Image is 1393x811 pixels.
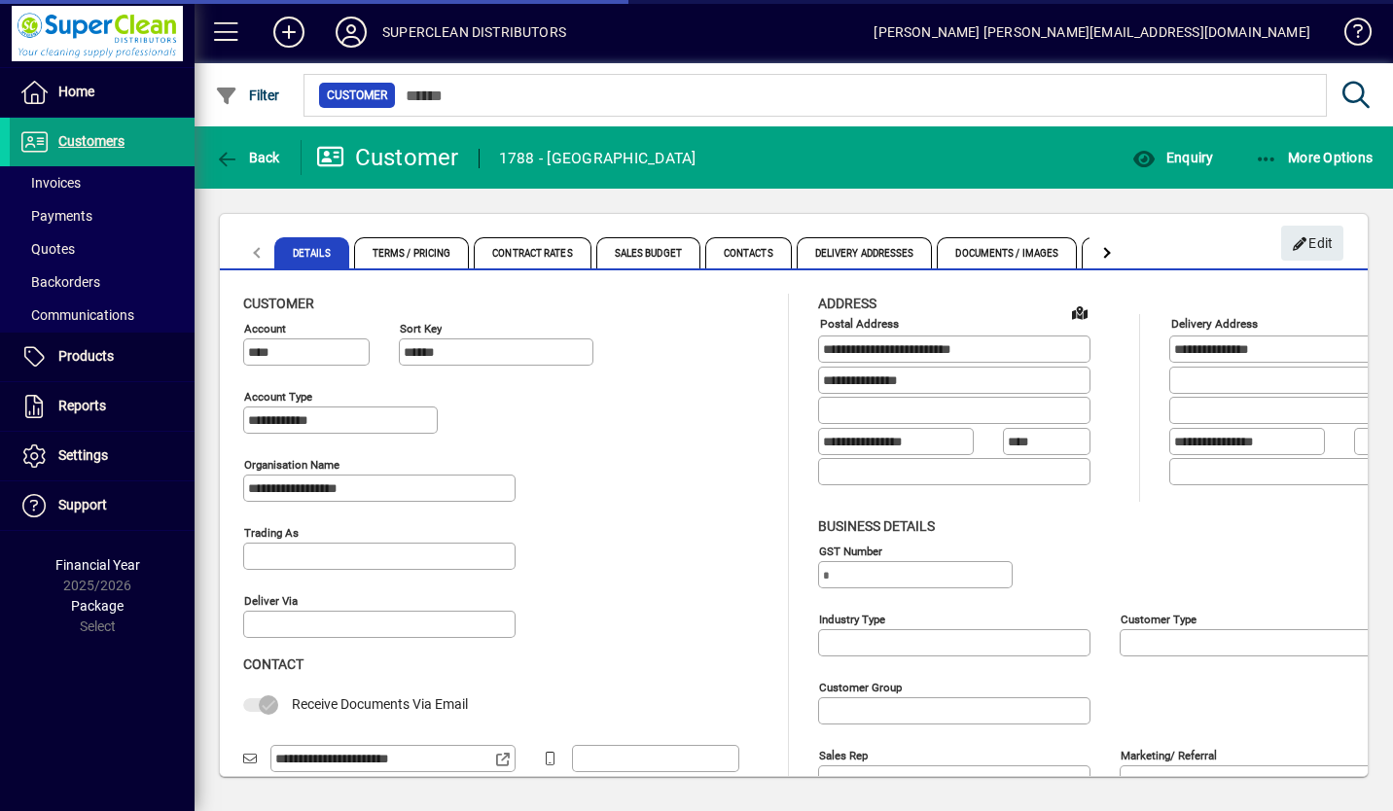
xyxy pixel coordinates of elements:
a: Backorders [10,265,195,299]
span: Payments [19,208,92,224]
a: Settings [10,432,195,480]
mat-label: Trading as [244,526,299,540]
span: Details [274,237,349,268]
span: Filter [215,88,280,103]
span: Support [58,497,107,512]
span: Contact [243,656,304,672]
mat-label: Industry type [819,612,885,625]
a: Invoices [10,166,195,199]
span: Sales Budget [596,237,700,268]
a: Products [10,333,195,381]
span: Back [215,150,280,165]
span: Customers [58,133,125,149]
span: Customer [327,86,387,105]
button: Filter [210,78,285,113]
a: Quotes [10,232,195,265]
a: Knowledge Base [1330,4,1369,67]
span: Home [58,84,94,99]
span: Custom Fields [1082,237,1191,268]
mat-label: Sort key [400,322,442,335]
a: View on map [1064,297,1095,328]
button: Enquiry [1127,140,1218,175]
span: Documents / Images [937,237,1077,268]
button: Edit [1281,226,1343,261]
span: Edit [1292,228,1334,260]
span: Enquiry [1132,150,1213,165]
mat-label: Customer type [1121,612,1197,625]
mat-label: Marketing/ Referral [1121,748,1217,761]
button: Add [258,15,320,50]
span: Products [58,348,114,364]
mat-label: Deliver via [244,594,298,608]
div: SUPERCLEAN DISTRIBUTORS [382,17,566,48]
span: Package [71,598,124,614]
a: Reports [10,382,195,431]
span: Contacts [705,237,792,268]
span: Backorders [19,274,100,290]
button: Back [210,140,285,175]
span: Financial Year [55,557,140,573]
span: Business details [818,518,935,534]
span: Settings [58,447,108,463]
span: Address [818,296,876,311]
span: Invoices [19,175,81,191]
span: More Options [1255,150,1374,165]
a: Home [10,68,195,117]
span: Reports [58,398,106,413]
span: Terms / Pricing [354,237,470,268]
mat-label: Account Type [244,390,312,404]
span: Delivery Addresses [797,237,933,268]
mat-label: Organisation name [244,458,339,472]
button: Profile [320,15,382,50]
mat-label: Customer group [819,680,902,693]
span: Quotes [19,241,75,257]
span: Receive Documents Via Email [292,696,468,712]
a: Payments [10,199,195,232]
mat-label: Account [244,322,286,335]
span: Contract Rates [474,237,590,268]
div: Customer [316,142,459,173]
button: More Options [1250,140,1378,175]
app-page-header-button: Back [195,140,302,175]
mat-label: GST Number [819,544,882,557]
div: [PERSON_NAME] [PERSON_NAME][EMAIL_ADDRESS][DOMAIN_NAME] [874,17,1310,48]
mat-label: Sales rep [819,748,868,761]
a: Support [10,481,195,530]
span: Customer [243,296,314,311]
span: Communications [19,307,134,323]
div: 1788 - [GEOGRAPHIC_DATA] [499,143,696,174]
a: Communications [10,299,195,332]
